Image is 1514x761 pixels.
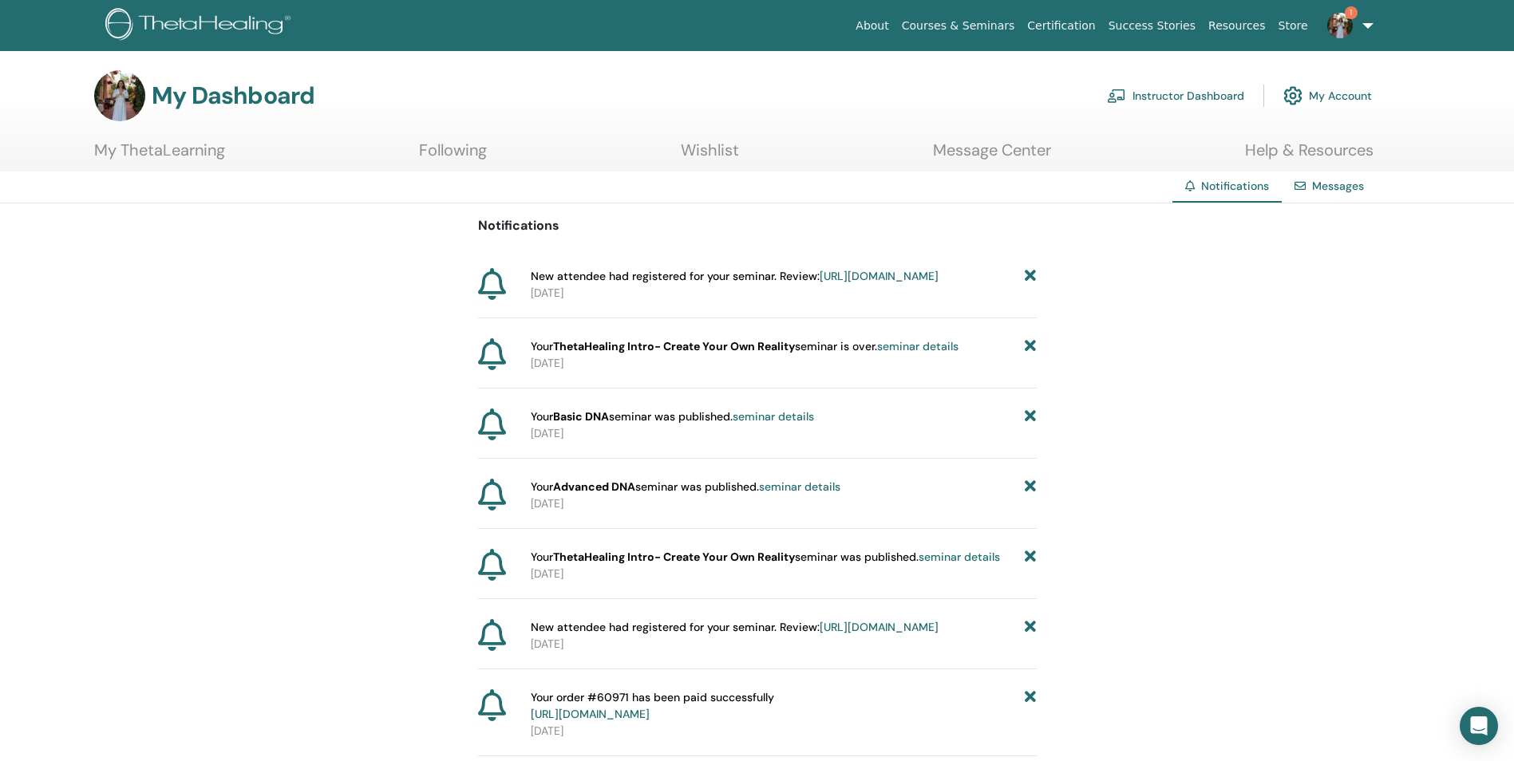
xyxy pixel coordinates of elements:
[553,339,795,353] strong: ThetaHealing Intro- Create Your Own Reality
[1283,82,1303,109] img: cog.svg
[531,425,1037,442] p: [DATE]
[531,268,939,285] span: New attendee had registered for your seminar. Review:
[1327,13,1353,38] img: default.jpg
[895,11,1022,41] a: Courses & Seminars
[849,11,895,41] a: About
[919,550,1000,564] a: seminar details
[759,479,840,494] a: seminar details
[531,549,1000,566] span: Your seminar was published.
[531,689,774,723] span: Your order #60971 has been paid successfully
[152,81,314,110] h3: My Dashboard
[553,409,609,424] strong: Basic DNA
[531,408,814,425] span: Your seminar was published.
[1201,179,1269,193] span: Notifications
[1312,179,1364,193] a: Messages
[531,566,1037,582] p: [DATE]
[820,620,939,634] a: [URL][DOMAIN_NAME]
[531,723,1037,739] p: [DATE]
[1345,6,1358,19] span: 1
[1460,707,1498,745] div: Open Intercom Messenger
[531,707,650,721] a: [URL][DOMAIN_NAME]
[681,140,739,172] a: Wishlist
[553,550,795,564] strong: ThetaHealing Intro- Create Your Own Reality
[820,269,939,283] a: [URL][DOMAIN_NAME]
[553,479,635,494] strong: Advanced DNA
[733,409,814,424] a: seminar details
[1021,11,1101,41] a: Certification
[478,216,1037,235] p: Notifications
[531,479,840,495] span: Your seminar was published.
[877,339,959,353] a: seminar details
[531,619,939,636] span: New attendee had registered for your seminar. Review:
[531,285,1037,302] p: [DATE]
[105,8,296,44] img: logo.png
[531,338,959,355] span: Your seminar is over.
[531,636,1037,653] p: [DATE]
[1283,78,1372,113] a: My Account
[94,140,225,172] a: My ThetaLearning
[419,140,487,172] a: Following
[933,140,1051,172] a: Message Center
[1272,11,1314,41] a: Store
[1202,11,1272,41] a: Resources
[1107,89,1126,103] img: chalkboard-teacher.svg
[1107,78,1244,113] a: Instructor Dashboard
[531,355,1037,372] p: [DATE]
[1102,11,1202,41] a: Success Stories
[1245,140,1374,172] a: Help & Resources
[94,70,145,121] img: default.jpg
[531,495,1037,512] p: [DATE]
